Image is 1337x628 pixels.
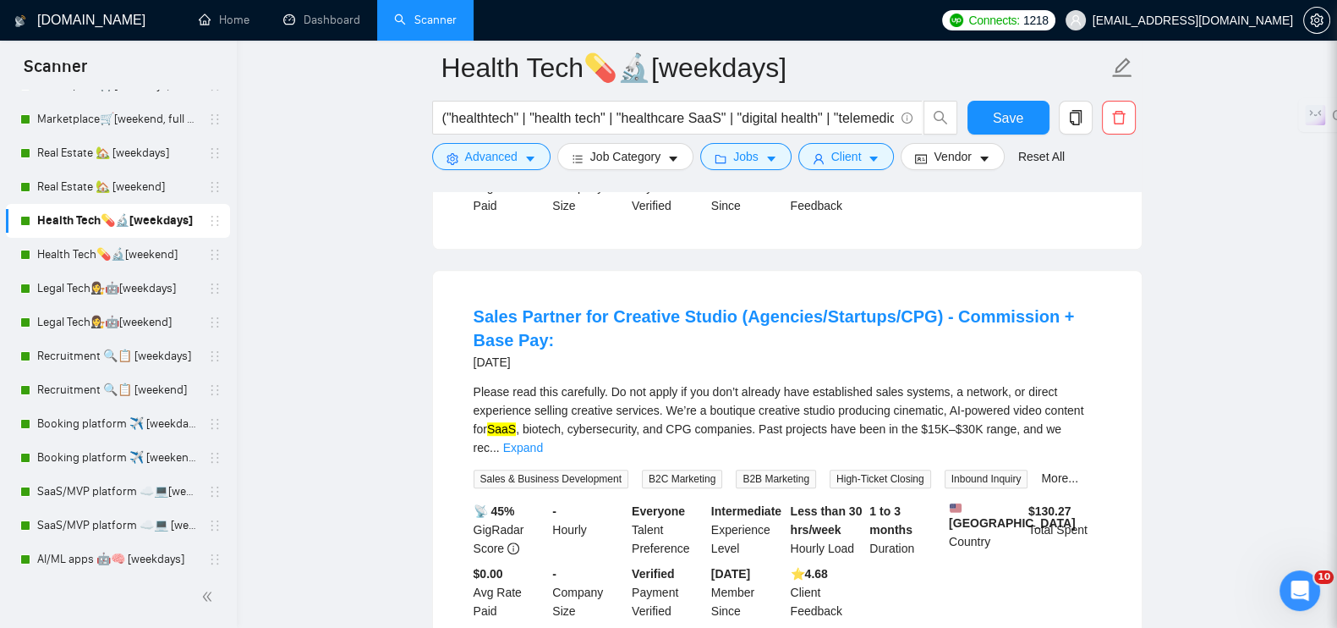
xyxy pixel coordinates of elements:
span: holder [208,485,222,499]
div: Experience Level [708,502,787,558]
a: AI/ML apps 🤖🧠 [weekdays] [37,543,198,576]
a: Legal Tech👩‍⚖️🤖[weekdays] [37,272,198,306]
span: Connects: [968,11,1019,30]
a: dashboardDashboard [283,13,360,27]
a: Health Tech💊🔬[weekdays] [37,204,198,238]
span: search [924,110,956,125]
div: Hourly Load [787,502,867,558]
div: GigRadar Score [470,502,550,558]
button: copy [1059,101,1093,135]
span: caret-down [524,152,536,165]
span: 1218 [1023,11,1049,30]
b: 1 to 3 months [869,504,912,537]
button: userClientcaret-down [798,143,895,170]
input: Scanner name... [441,47,1108,89]
a: Recruitment 🔍📋 [weekend] [37,373,198,407]
b: $0.00 [474,567,503,581]
a: Real Estate 🏡 [weekdays] [37,136,198,170]
a: Real Estate 🏡 [weekend] [37,170,198,204]
span: bars [572,152,584,165]
b: Intermediate [711,504,781,518]
span: user [813,152,825,165]
div: Hourly [549,502,628,558]
div: Avg Rate Paid [470,565,550,620]
a: Marketplace🛒[weekend, full description] [37,102,198,136]
span: holder [208,383,222,397]
a: SaaS/MVP platform ☁️💻 [weekend] [37,509,198,543]
div: Payment Verified [628,565,708,620]
div: Client Feedback [787,565,867,620]
span: holder [208,146,222,160]
a: Legal Tech👩‍⚖️🤖[weekend] [37,306,198,339]
span: info-circle [901,113,912,124]
span: double-left [201,588,218,605]
b: 📡 45% [474,504,515,518]
a: Booking platform ✈️ [weekdays] [37,407,198,441]
span: holder [208,248,222,262]
div: Member Since [708,565,787,620]
img: logo [14,8,26,35]
span: Advanced [465,147,518,166]
span: holder [208,350,222,363]
span: B2C Marketing [642,470,722,488]
div: Please read this carefully. Do not apply if you don’t already have established sales systems, a n... [474,383,1101,457]
a: setting [1303,14,1330,27]
a: homeHome [199,13,249,27]
a: searchScanner [394,13,457,27]
button: Save [967,101,1049,135]
span: caret-down [667,152,679,165]
span: holder [208,113,222,126]
span: holder [208,553,222,566]
a: Sales Partner for Creative Studio (Agencies/Startups/CPG) - Commission + Base Pay: [474,307,1075,350]
input: Search Freelance Jobs... [442,107,894,129]
mark: SaaS [487,422,516,436]
a: Reset All [1018,147,1065,166]
b: $ 130.27 [1028,504,1071,518]
span: Sales & Business Development [474,470,628,488]
span: holder [208,417,222,431]
span: High-Ticket Closing [830,470,931,488]
span: setting [1304,14,1329,27]
div: Country [945,502,1025,558]
span: Scanner [10,54,101,90]
span: Jobs [733,147,759,166]
button: search [923,101,957,135]
span: setting [447,152,458,165]
div: Duration [866,502,945,558]
div: Company Size [549,565,628,620]
b: - [552,504,556,518]
button: folderJobscaret-down [700,143,792,170]
span: holder [208,214,222,228]
a: SaaS/MVP platform ☁️💻[weekdays] [37,475,198,509]
button: idcardVendorcaret-down [901,143,1004,170]
span: Job Category [590,147,660,166]
a: Recruitment 🔍📋 [weekdays] [37,339,198,373]
a: Health Tech💊🔬[weekend] [37,238,198,272]
span: delete [1103,110,1135,125]
span: user [1070,14,1082,26]
span: edit [1111,57,1133,79]
span: Inbound Inquiry [945,470,1028,488]
b: [DATE] [711,567,750,581]
button: delete [1102,101,1136,135]
div: [DATE] [474,352,1101,372]
a: Expand [503,441,543,454]
a: More... [1041,471,1078,485]
span: holder [208,282,222,295]
b: [GEOGRAPHIC_DATA] [949,502,1076,530]
button: settingAdvancedcaret-down [432,143,551,170]
b: Less than 30 hrs/week [791,504,863,537]
span: copy [1060,110,1092,125]
img: upwork-logo.png [950,14,963,27]
button: setting [1303,7,1330,34]
iframe: Intercom live chat [1279,570,1320,611]
b: Verified [632,567,675,581]
span: 10 [1314,570,1334,584]
span: idcard [915,152,927,165]
span: B2B Marketing [736,470,816,488]
span: folder [715,152,726,165]
span: Vendor [934,147,971,166]
span: ... [490,441,500,454]
span: Save [993,107,1023,129]
span: Client [831,147,862,166]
